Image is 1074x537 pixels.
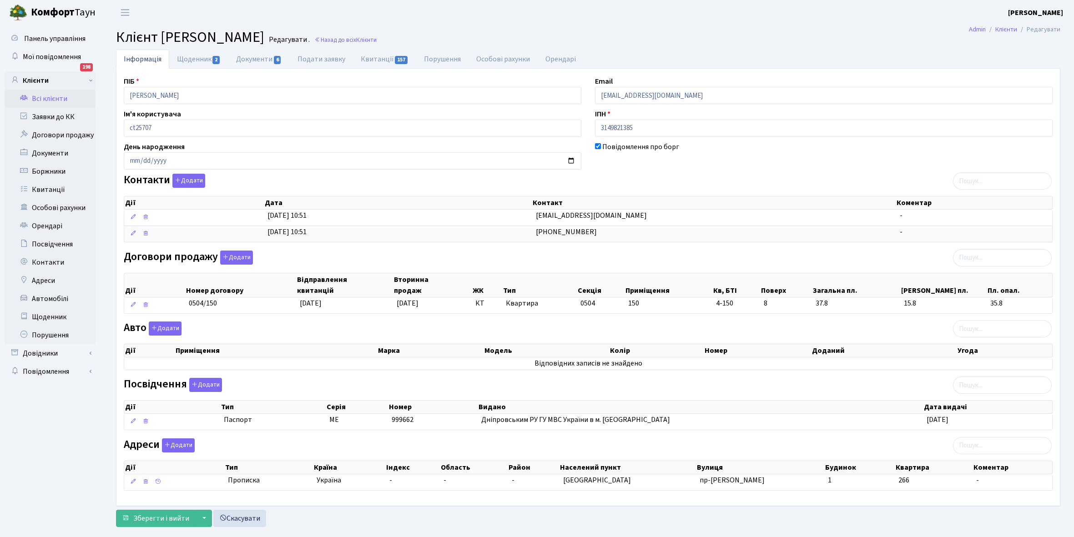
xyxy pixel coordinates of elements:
[162,438,195,452] button: Адреси
[353,50,416,69] a: Квитанції
[124,321,182,336] label: Авто
[296,273,393,297] th: Відправлення квитанцій
[700,475,765,485] span: пр-[PERSON_NAME]
[124,109,181,120] label: Ім'я користувача
[9,4,27,22] img: logo.png
[124,438,195,452] label: Адреси
[440,461,508,474] th: Область
[397,298,419,308] span: [DATE]
[395,56,408,64] span: 157
[953,376,1052,394] input: Пошук...
[760,273,812,297] th: Поверх
[5,362,96,381] a: Повідомлення
[149,321,182,336] button: Авто
[828,475,832,485] span: 1
[124,344,175,357] th: Дії
[481,415,670,425] span: Дніпровським РУ ГУ МВС України в м. [GEOGRAPHIC_DATA]
[969,25,986,34] a: Admin
[218,249,253,265] a: Додати
[512,475,514,485] span: -
[290,50,353,69] a: Подати заявку
[23,52,81,62] span: Мої повідомлення
[172,174,205,188] button: Контакти
[5,48,96,66] a: Мої повідомлення198
[116,510,195,527] button: Зберегти і вийти
[80,63,93,71] div: 198
[1008,8,1063,18] b: [PERSON_NAME]
[228,50,289,69] a: Документи
[602,141,679,152] label: Повідомлення про борг
[124,357,1052,370] td: Відповідних записів не знайдено
[133,513,189,523] span: Зберегти і вийти
[987,273,1052,297] th: Пл. опал.
[212,56,220,64] span: 2
[146,320,182,336] a: Додати
[5,181,96,199] a: Квитанції
[175,344,377,357] th: Приміщення
[170,172,205,188] a: Додати
[314,35,377,44] a: Назад до всіхКлієнти
[563,475,631,485] span: [GEOGRAPHIC_DATA]
[595,76,613,87] label: Email
[5,126,96,144] a: Договори продажу
[444,475,446,485] span: -
[478,401,923,413] th: Видано
[957,344,1052,357] th: Угода
[169,50,228,69] a: Щоденник
[816,298,897,309] span: 37.8
[160,437,195,452] a: Додати
[628,298,639,308] span: 150
[124,461,224,474] th: Дії
[712,273,761,297] th: Кв, БТІ
[124,251,253,265] label: Договори продажу
[484,344,609,357] th: Модель
[532,196,896,209] th: Контакт
[506,298,573,309] span: Квартира
[895,461,973,474] th: Квартира
[953,320,1052,337] input: Пошук...
[389,475,392,485] span: -
[5,30,96,48] a: Панель управління
[995,25,1017,34] a: Клієнти
[953,437,1052,454] input: Пошук...
[475,298,499,309] span: КТ
[502,273,577,297] th: Тип
[900,211,903,221] span: -
[300,298,322,308] span: [DATE]
[5,108,96,126] a: Заявки до КК
[5,90,96,108] a: Всі клієнти
[31,5,75,20] b: Комфорт
[185,273,296,297] th: Номер договору
[189,378,222,392] button: Посвідчення
[5,308,96,326] a: Щоденник
[472,273,502,297] th: ЖК
[896,196,1052,209] th: Коментар
[953,172,1052,190] input: Пошук...
[187,376,222,392] a: Додати
[955,20,1074,39] nav: breadcrumb
[923,401,1052,413] th: Дата видачі
[124,273,185,297] th: Дії
[5,144,96,162] a: Документи
[5,71,96,90] a: Клієнти
[116,50,169,69] a: Інформація
[5,271,96,290] a: Адреси
[116,27,264,48] span: Клієнт [PERSON_NAME]
[812,273,900,297] th: Загальна пл.
[264,196,532,209] th: Дата
[5,199,96,217] a: Особові рахунки
[625,273,712,297] th: Приміщення
[114,5,136,20] button: Переключити навігацію
[5,235,96,253] a: Посвідчення
[577,273,625,297] th: Секція
[953,249,1052,266] input: Пошук...
[31,5,96,20] span: Таун
[124,174,205,188] label: Контакти
[704,344,812,357] th: Номер
[267,211,307,221] span: [DATE] 10:51
[538,50,584,69] a: Орендарі
[536,211,647,221] span: [EMAIL_ADDRESS][DOMAIN_NAME]
[329,415,339,425] span: МЕ
[976,475,979,485] span: -
[392,415,413,425] span: 999662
